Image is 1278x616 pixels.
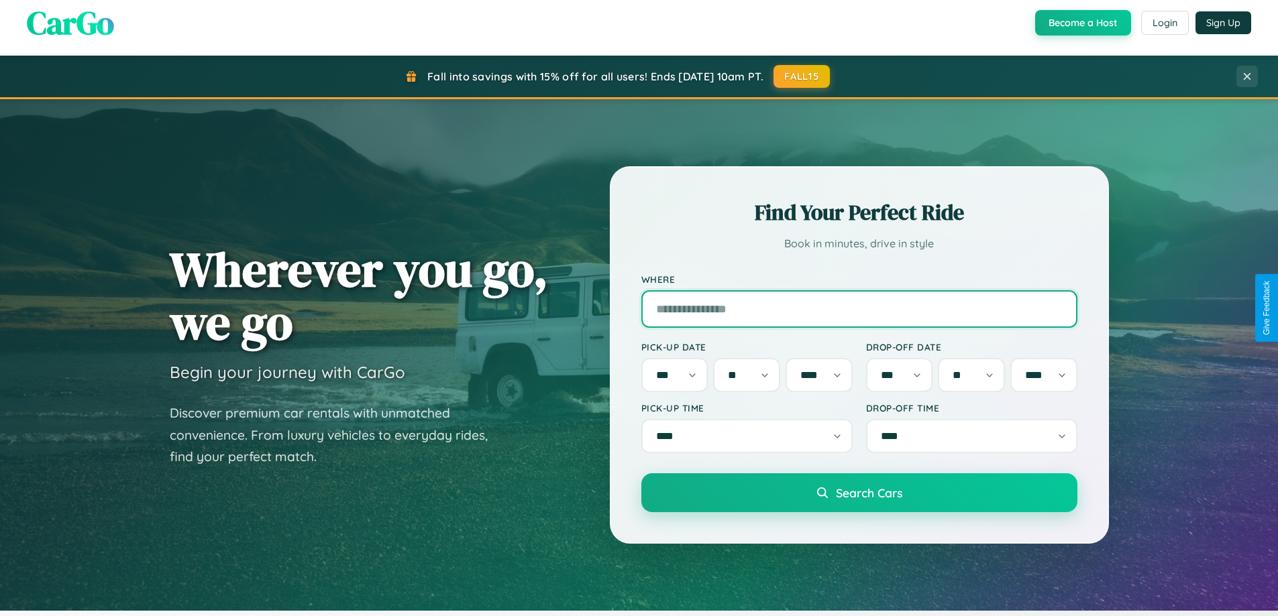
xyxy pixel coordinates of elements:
span: Fall into savings with 15% off for all users! Ends [DATE] 10am PT. [427,70,763,83]
label: Where [641,273,1077,285]
button: FALL15 [774,65,830,88]
span: CarGo [27,1,114,45]
button: Become a Host [1035,10,1131,36]
label: Drop-off Date [866,341,1077,353]
div: Give Feedback [1262,281,1271,335]
button: Search Cars [641,473,1077,512]
label: Pick-up Time [641,402,853,414]
h3: Begin your journey with CarGo [170,362,405,382]
button: Sign Up [1195,11,1251,34]
p: Discover premium car rentals with unmatched convenience. From luxury vehicles to everyday rides, ... [170,402,505,468]
h1: Wherever you go, we go [170,243,548,349]
h2: Find Your Perfect Ride [641,198,1077,227]
label: Drop-off Time [866,402,1077,414]
span: Search Cars [836,485,902,500]
button: Login [1141,11,1189,35]
label: Pick-up Date [641,341,853,353]
p: Book in minutes, drive in style [641,234,1077,253]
